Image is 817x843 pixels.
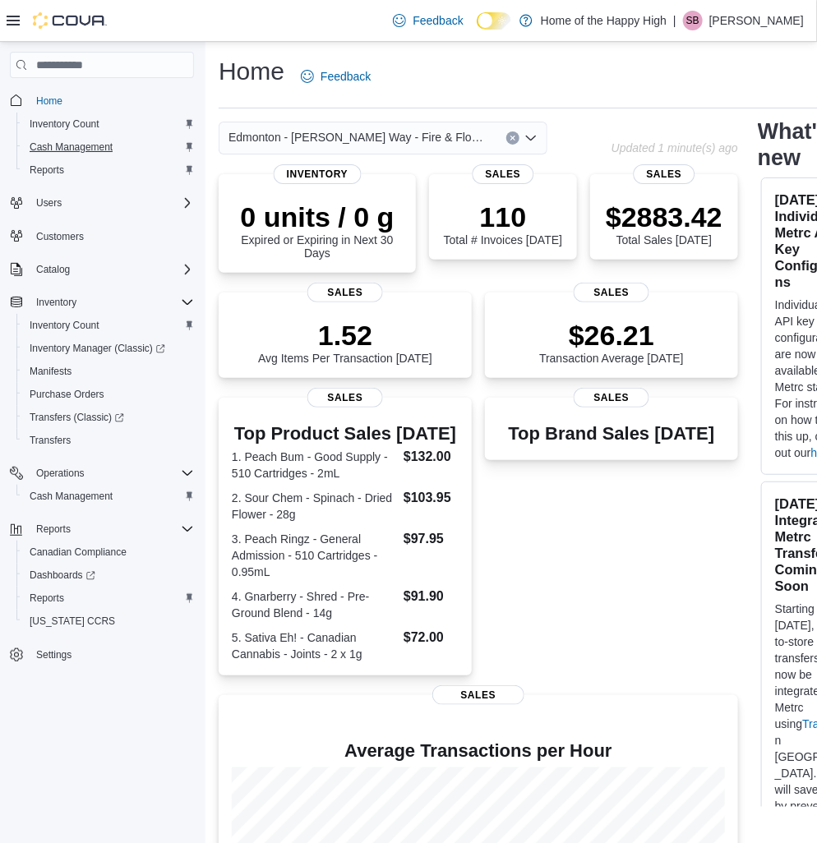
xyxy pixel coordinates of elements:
[30,546,127,559] span: Canadian Compliance
[36,296,76,309] span: Inventory
[16,337,201,360] a: Inventory Manager (Classic)
[30,91,69,111] a: Home
[539,319,684,352] p: $26.21
[709,11,804,30] p: [PERSON_NAME]
[16,136,201,159] button: Cash Management
[228,127,490,147] span: Edmonton - [PERSON_NAME] Way - Fire & Flower
[16,610,201,633] button: [US_STATE] CCRS
[16,360,201,383] button: Manifests
[23,408,194,427] span: Transfers (Classic)
[30,592,64,605] span: Reports
[606,200,722,233] p: $2883.42
[413,12,463,29] span: Feedback
[232,200,403,233] p: 0 units / 0 g
[274,164,362,184] span: Inventory
[23,588,71,608] a: Reports
[232,741,725,761] h4: Average Transactions per Hour
[30,117,99,131] span: Inventory Count
[23,339,194,358] span: Inventory Manager (Classic)
[23,114,194,134] span: Inventory Count
[16,383,201,406] button: Purchase Orders
[30,193,68,213] button: Users
[36,523,71,536] span: Reports
[10,81,194,709] nav: Complex example
[16,541,201,564] button: Canadian Compliance
[612,141,738,154] p: Updated 1 minute(s) ago
[404,488,459,508] dd: $103.95
[30,615,115,628] span: [US_STATE] CCRS
[30,434,71,447] span: Transfers
[23,408,131,427] a: Transfers (Classic)
[30,519,77,539] button: Reports
[404,587,459,606] dd: $91.90
[232,424,459,444] h3: Top Product Sales [DATE]
[634,164,695,184] span: Sales
[30,293,194,312] span: Inventory
[23,114,106,134] a: Inventory Count
[3,224,201,248] button: Customers
[30,645,78,665] a: Settings
[3,643,201,666] button: Settings
[3,191,201,214] button: Users
[23,160,194,180] span: Reports
[23,385,194,404] span: Purchase Orders
[23,316,106,335] a: Inventory Count
[30,260,194,279] span: Catalog
[36,467,85,480] span: Operations
[3,462,201,485] button: Operations
[30,519,194,539] span: Reports
[30,342,165,355] span: Inventory Manager (Classic)
[36,648,72,661] span: Settings
[23,137,119,157] a: Cash Management
[3,258,201,281] button: Catalog
[16,159,201,182] button: Reports
[23,588,194,608] span: Reports
[307,388,383,408] span: Sales
[524,131,538,145] button: Open list of options
[386,4,469,37] a: Feedback
[23,542,133,562] a: Canadian Compliance
[23,542,194,562] span: Canadian Compliance
[23,431,77,450] a: Transfers
[30,388,104,401] span: Purchase Orders
[23,385,111,404] a: Purchase Orders
[404,447,459,467] dd: $132.00
[30,644,194,665] span: Settings
[30,411,124,424] span: Transfers (Classic)
[36,196,62,210] span: Users
[30,164,64,177] span: Reports
[16,587,201,610] button: Reports
[23,431,194,450] span: Transfers
[444,200,562,233] p: 110
[321,68,371,85] span: Feedback
[258,319,432,365] div: Avg Items Per Transaction [DATE]
[473,164,534,184] span: Sales
[30,463,194,483] span: Operations
[30,463,91,483] button: Operations
[16,406,201,429] a: Transfers (Classic)
[23,160,71,180] a: Reports
[16,564,201,587] a: Dashboards
[3,518,201,541] button: Reports
[477,12,511,30] input: Dark Mode
[23,362,78,381] a: Manifests
[3,88,201,112] button: Home
[30,490,113,503] span: Cash Management
[23,565,102,585] a: Dashboards
[686,11,699,30] span: SB
[33,12,107,29] img: Cova
[23,486,119,506] a: Cash Management
[23,611,194,631] span: Washington CCRS
[30,226,194,246] span: Customers
[23,339,172,358] a: Inventory Manager (Classic)
[30,319,99,332] span: Inventory Count
[36,230,84,243] span: Customers
[23,486,194,506] span: Cash Management
[219,55,284,88] h1: Home
[404,529,459,549] dd: $97.95
[16,314,201,337] button: Inventory Count
[23,316,194,335] span: Inventory Count
[23,565,194,585] span: Dashboards
[606,200,722,246] div: Total Sales [DATE]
